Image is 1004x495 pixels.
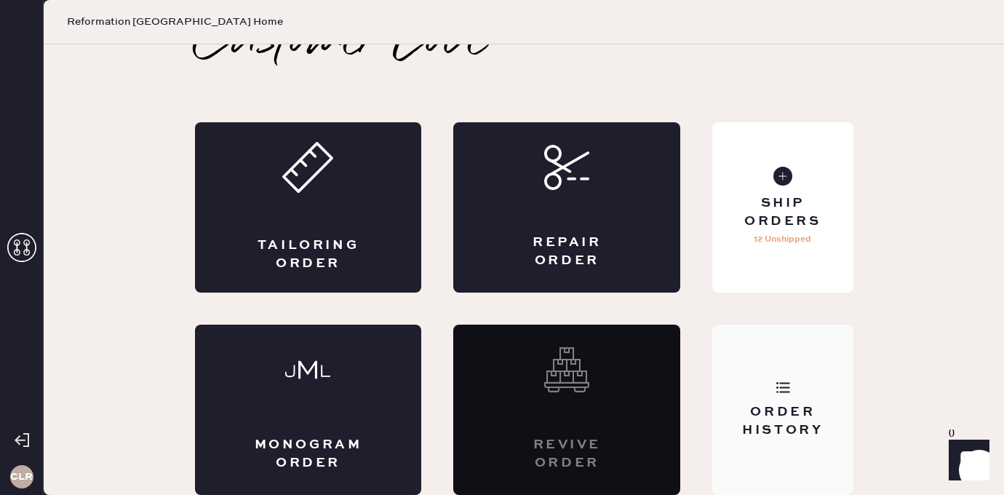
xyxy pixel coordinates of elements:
[935,429,997,492] iframe: Front Chat
[511,234,622,270] div: Repair Order
[10,472,33,482] h3: CLR
[511,436,622,472] div: Revive order
[724,194,841,231] div: Ship Orders
[453,325,680,495] div: Interested? Contact us at care@hemster.co
[724,403,841,440] div: Order History
[754,231,811,248] p: 12 Unshipped
[67,15,283,29] span: Reformation [GEOGRAPHIC_DATA] Home
[253,436,364,472] div: Monogram Order
[195,12,487,70] h2: Customer Love
[253,237,364,273] div: Tailoring Order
